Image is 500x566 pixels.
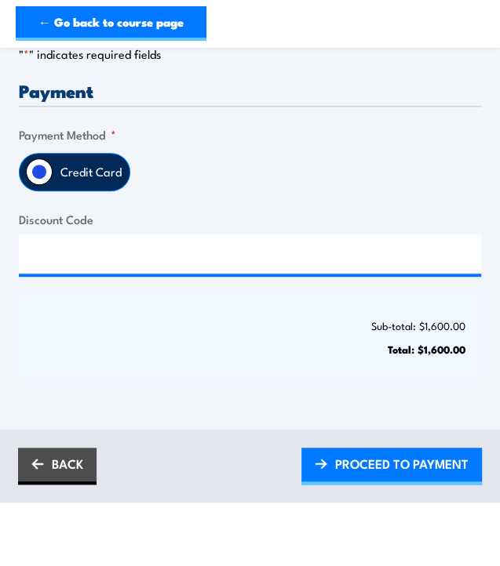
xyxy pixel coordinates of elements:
label: Credit Card [53,154,130,190]
p: Sub-total: $1,600.00 [35,320,465,332]
h3: Payment [19,82,481,100]
label: Discount Code [19,210,481,228]
legend: Payment Method [19,125,116,143]
span: PROCEED TO PAYMENT [335,449,469,478]
a: PROCEED TO PAYMENT [301,448,482,484]
a: BACK [18,448,97,484]
strong: Total: $1,600.00 [388,341,465,357]
a: ← Go back to course page [16,6,206,41]
p: " " indicates required fields [19,46,481,62]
